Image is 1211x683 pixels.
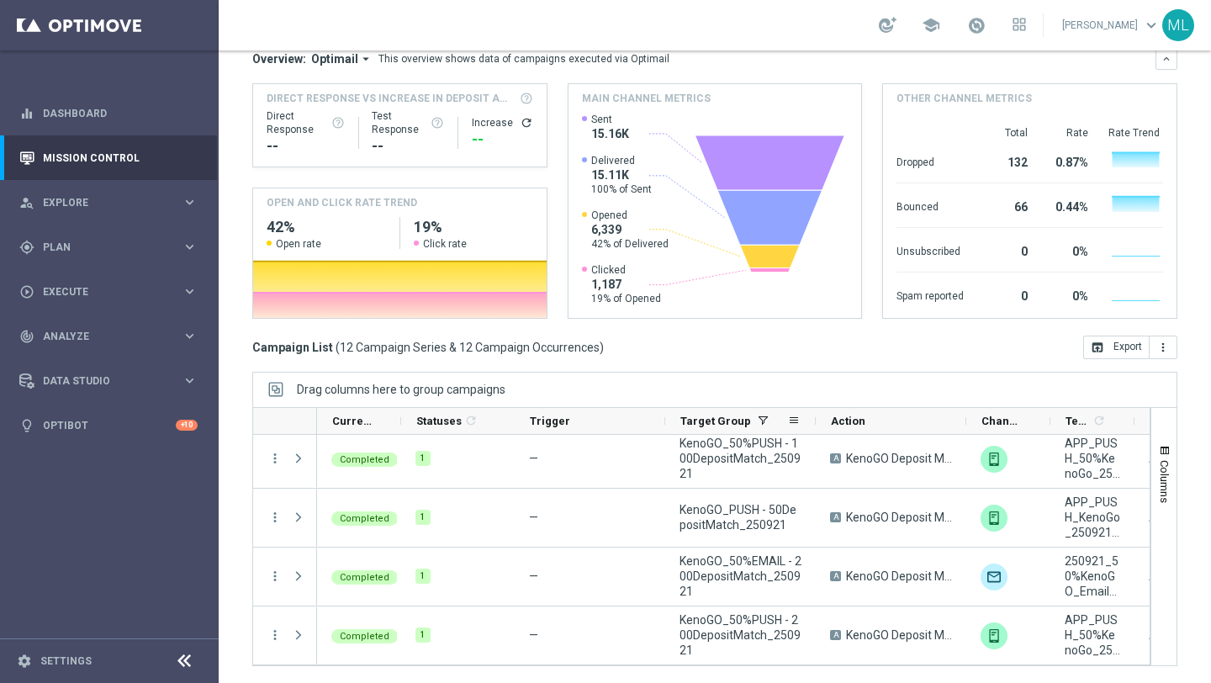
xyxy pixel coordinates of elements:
div: Row Groups [297,383,505,396]
span: Open rate [276,237,321,251]
span: KenoGO Deposit Match [846,510,952,525]
div: Press SPACE to select this row. [253,430,317,489]
div: Mission Control [19,151,198,165]
span: 6,339 [591,222,669,237]
a: [PERSON_NAME]keyboard_arrow_down [1060,13,1162,38]
span: Target Group [680,415,751,427]
i: track_changes [19,329,34,344]
div: 1 [415,627,431,643]
img: Optimail [981,564,1007,590]
colored-tag: Completed [331,627,398,643]
button: Optimail arrow_drop_down [306,51,378,66]
span: 100% of Sent [591,183,652,196]
button: play_circle_outline Execute keyboard_arrow_right [19,285,198,299]
span: Calculate column [1090,411,1106,430]
span: APP_PUSH_50%KenoGo_250921_MatchDeposit200 [1065,612,1120,658]
span: Statuses [416,415,462,427]
i: open_in_browser [1091,341,1104,354]
span: 1,187 [591,277,661,292]
div: Analyze [19,329,182,344]
div: 132 [984,147,1028,174]
span: Completed [340,454,389,465]
div: 0 [984,236,1028,263]
div: +10 [176,420,198,431]
div: Data Studio keyboard_arrow_right [19,374,198,388]
div: track_changes Analyze keyboard_arrow_right [19,330,198,343]
span: school [922,16,940,34]
div: This overview shows data of campaigns executed via Optimail [378,51,669,66]
button: refresh [520,116,533,130]
div: person_search Explore keyboard_arrow_right [19,196,198,209]
span: 15.11K [591,167,652,183]
h4: Main channel metrics [582,91,711,106]
div: Plan [19,240,182,255]
a: Mission Control [43,135,198,180]
div: 0.87% [1048,147,1088,174]
i: keyboard_arrow_right [182,373,198,389]
span: Drag columns here to group campaigns [297,383,505,396]
span: A [830,630,841,640]
i: refresh [464,414,478,427]
span: A [830,453,841,463]
span: Sent [591,113,629,126]
div: OptiMobile Push [981,505,1007,532]
a: Optibot [43,403,176,447]
i: play_circle_outline [19,284,34,299]
i: keyboard_arrow_right [182,194,198,210]
span: ( [336,340,340,355]
span: KenoGO_50%EMAIL - 200DepositMatch_250921 [680,553,801,599]
div: Dashboard [19,91,198,135]
img: OptiMobile Push [981,446,1007,473]
i: settings [17,654,32,669]
div: Data Studio [19,373,182,389]
div: -- [472,130,533,150]
a: Settings [40,656,92,666]
div: 0 [984,281,1028,308]
div: gps_fixed Plan keyboard_arrow_right [19,241,198,254]
span: KenoGO_50%PUSH - 100DepositMatch_250921 [680,436,801,481]
i: keyboard_arrow_down [1161,53,1172,65]
i: arrow_drop_down [358,51,373,66]
span: Explore [43,198,182,208]
div: 0% [1048,236,1088,263]
i: more_vert [1156,341,1170,354]
span: ) [600,340,604,355]
i: more_vert [267,569,283,584]
span: KenoGO Deposit Match [846,627,952,643]
span: Plan [43,242,182,252]
h4: OPEN AND CLICK RATE TREND [267,195,417,210]
i: more_vert [267,627,283,643]
h4: Other channel metrics [896,91,1032,106]
button: open_in_browser Export [1083,336,1150,359]
div: Total [984,126,1028,140]
span: Templates [1066,415,1090,427]
i: refresh [1092,414,1106,427]
a: Dashboard [43,91,198,135]
h3: Campaign List [252,340,604,355]
div: 66 [984,192,1028,219]
colored-tag: Completed [331,451,398,467]
span: Clicked [591,263,661,277]
div: OptiMobile Push [981,622,1007,649]
div: Explore [19,195,182,210]
span: A [830,512,841,522]
i: lightbulb [19,418,34,433]
span: 15.16K [591,126,629,141]
span: — [529,452,538,465]
div: 1 [415,569,431,584]
span: Current Status [332,415,373,427]
i: keyboard_arrow_right [182,283,198,299]
i: more_vert [267,451,283,466]
span: Optimail [311,51,358,66]
i: equalizer [19,106,34,121]
div: -- [372,136,443,156]
div: Test Response [372,109,443,136]
h2: 19% [414,217,533,237]
colored-tag: Completed [331,569,398,585]
div: 1 [415,510,431,525]
span: APP_PUSH_KenoGo_250921_MatchDeposit50 [1065,495,1120,540]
